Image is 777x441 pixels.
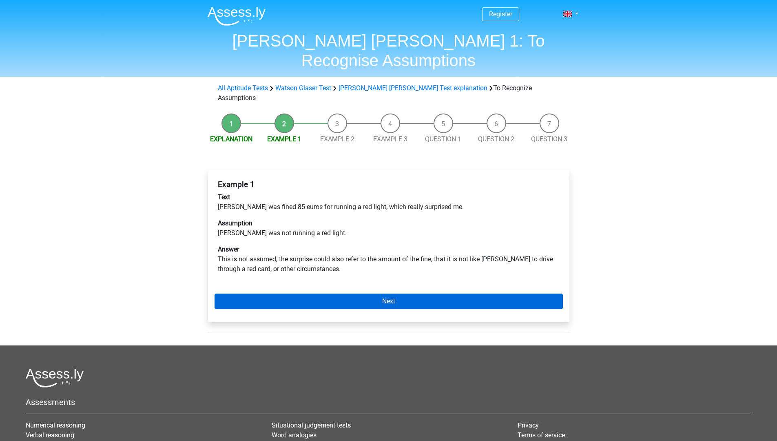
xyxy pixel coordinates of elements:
[218,84,268,92] a: All Aptitude Tests
[518,421,539,429] a: Privacy
[373,135,407,143] a: Example 3
[531,135,567,143] a: Question 3
[218,219,252,227] b: Assumption
[320,135,354,143] a: Example 2
[272,431,317,439] a: Word analogies
[478,135,514,143] a: Question 2
[425,135,461,143] a: Question 1
[275,84,331,92] a: Watson Glaser Test
[218,180,255,189] b: Example 1
[339,84,487,92] a: [PERSON_NAME] [PERSON_NAME] Test explanation
[208,7,266,26] img: Assessly
[272,421,351,429] a: Situational judgement tests
[218,193,230,201] b: Text
[218,192,560,212] p: [PERSON_NAME] was fined 85 euros for running a red light, which really surprised me.
[210,135,252,143] a: Explanation
[201,31,576,70] h1: [PERSON_NAME] [PERSON_NAME] 1: To Recognise Assumptions
[26,431,74,439] a: Verbal reasoning
[518,431,565,439] a: Terms of service
[215,294,563,309] a: Next
[26,397,751,407] h5: Assessments
[218,245,560,274] p: This is not assumed, the surprise could also refer to the amount of the fine, that it is not like...
[215,83,563,103] div: To Recognize Assumptions
[26,421,85,429] a: Numerical reasoning
[267,135,301,143] a: Example 1
[218,245,239,253] b: Answer
[218,218,560,238] p: [PERSON_NAME] was not running a red light.
[26,368,84,388] img: Assessly logo
[489,10,512,18] a: Register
